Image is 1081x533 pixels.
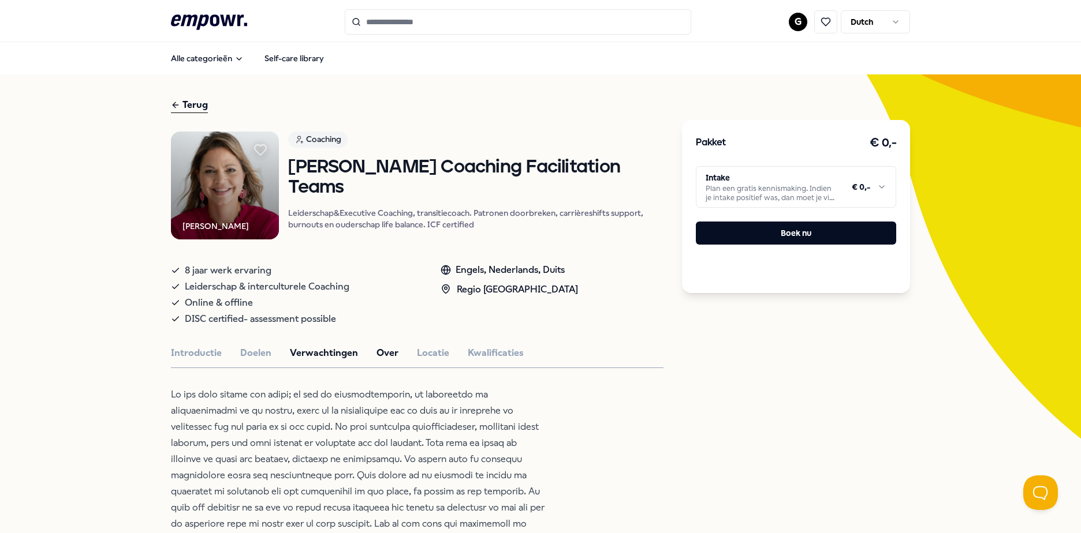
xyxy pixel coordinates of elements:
[377,346,398,361] button: Over
[290,346,358,361] button: Verwachtingen
[185,311,336,327] span: DISC certified- assessment possible
[185,295,253,311] span: Online & offline
[255,47,333,70] a: Self-care library
[162,47,333,70] nav: Main
[288,157,663,197] h1: [PERSON_NAME] Coaching Facilitation Teams
[171,132,279,239] img: Product Image
[417,346,449,361] button: Locatie
[182,220,249,232] div: [PERSON_NAME]
[288,207,663,230] p: Leiderschap&Executive Coaching, transitiecoach. Patronen doorbreken, carrièreshifts support, burn...
[171,346,222,361] button: Introductie
[468,346,524,361] button: Kwalificaties
[185,262,271,279] span: 8 jaar werk ervaring
[288,132,663,152] a: Coaching
[441,282,578,297] div: Regio [GEOGRAPHIC_DATA]
[789,13,807,31] button: G
[696,222,896,245] button: Boek nu
[1023,475,1058,510] iframe: Help Scout Beacon - Open
[162,47,253,70] button: Alle categorieën
[870,134,897,152] h3: € 0,-
[240,346,271,361] button: Doelen
[185,279,349,295] span: Leiderschap & interculturele Coaching
[345,9,691,35] input: Search for products, categories or subcategories
[288,132,348,148] div: Coaching
[696,136,726,151] h3: Pakket
[441,262,578,277] div: Engels, Nederlands, Duits
[171,97,208,113] div: Terug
